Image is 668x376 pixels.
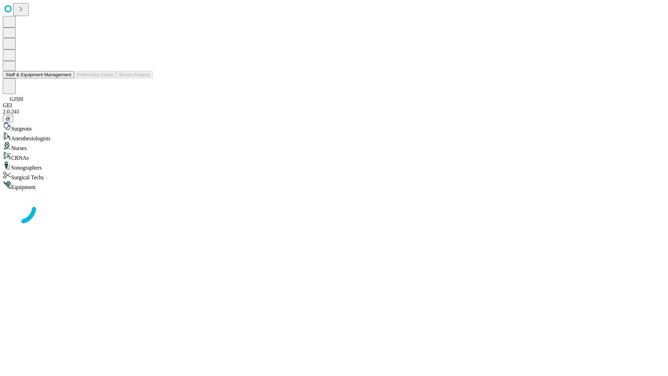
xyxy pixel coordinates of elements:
[3,122,665,132] div: Surgeons
[74,71,116,78] button: Preference Cards
[6,116,10,121] span: @
[3,171,665,181] div: Surgical Techs
[10,96,23,102] span: GJSH
[3,181,665,190] div: Equipment
[3,109,665,115] div: 2.0.241
[3,161,665,171] div: Sonographers
[3,132,665,142] div: Anesthesiologists
[3,115,13,122] button: @
[3,142,665,151] div: Nurses
[3,71,74,78] button: Staff & Equipment Management
[116,71,153,78] button: Tenant Params
[3,151,665,161] div: CRNAs
[3,102,665,109] div: GEI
